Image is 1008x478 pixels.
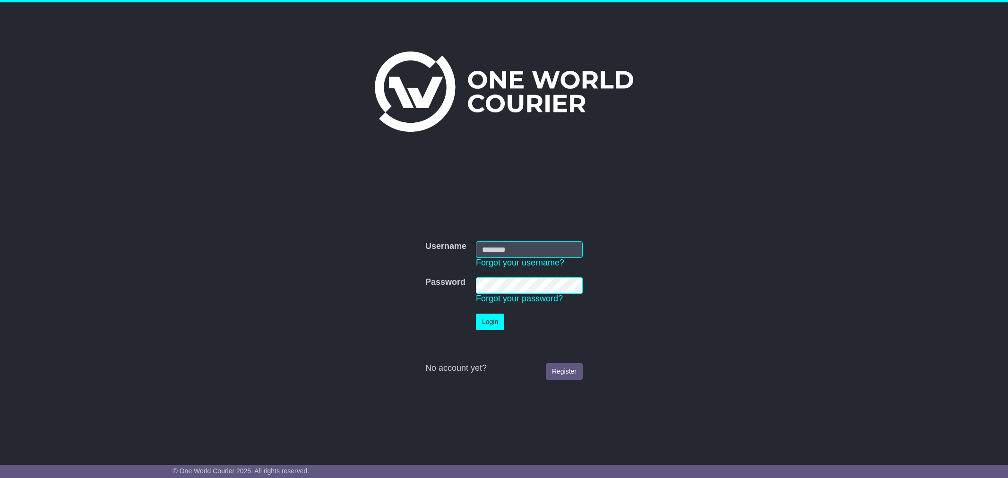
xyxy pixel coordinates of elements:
[173,467,310,475] span: © One World Courier 2025. All rights reserved.
[425,277,465,288] label: Password
[375,51,633,132] img: One World
[476,258,564,267] a: Forgot your username?
[476,314,504,330] button: Login
[546,363,583,380] a: Register
[476,294,563,303] a: Forgot your password?
[425,363,583,374] div: No account yet?
[425,241,466,252] label: Username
